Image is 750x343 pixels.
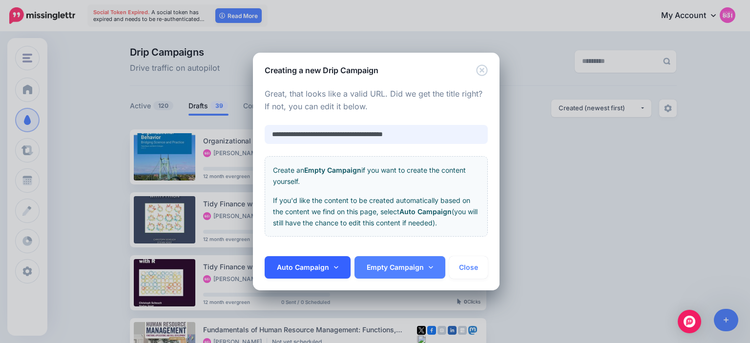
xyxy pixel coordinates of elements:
p: If you'd like the content to be created automatically based on the content we find on this page, ... [273,195,479,228]
button: Close [449,256,488,279]
p: Great, that looks like a valid URL. Did we get the title right? If not, you can edit it below. [265,88,488,113]
button: Close [476,64,488,77]
p: Create an if you want to create the content yourself. [273,164,479,187]
a: Auto Campaign [265,256,351,279]
b: Auto Campaign [399,207,452,216]
h5: Creating a new Drip Campaign [265,64,378,76]
b: Empty Campaign [304,166,361,174]
a: Empty Campaign [354,256,445,279]
div: Open Intercom Messenger [678,310,701,333]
